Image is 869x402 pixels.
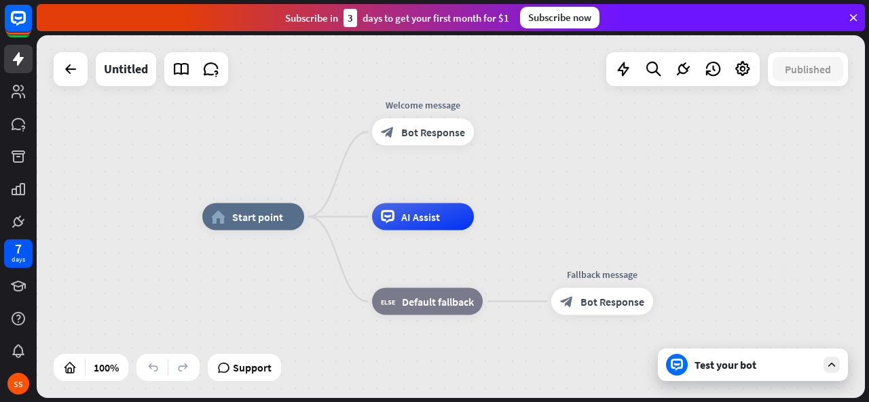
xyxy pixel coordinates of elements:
span: Start point [232,210,283,224]
div: Test your bot [695,358,817,371]
button: Published [773,57,843,81]
span: Bot Response [580,295,644,308]
div: Fallback message [541,268,663,281]
div: Subscribe now [520,7,599,28]
div: days [12,255,25,264]
a: 7 days [4,239,33,268]
div: SS [7,373,29,395]
i: block_bot_response [560,295,574,308]
div: 3 [344,9,357,27]
span: Default fallback [402,295,474,308]
span: Support [233,357,272,378]
i: block_bot_response [381,125,394,139]
div: Subscribe in days to get your first month for $1 [285,9,509,27]
span: Bot Response [401,125,465,139]
div: Untitled [104,52,148,86]
i: block_fallback [381,295,395,308]
span: AI Assist [401,210,440,224]
div: 100% [90,357,123,378]
div: 7 [15,243,22,255]
i: home_2 [211,210,225,224]
div: Welcome message [362,98,484,112]
button: Open LiveChat chat widget [11,5,52,46]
